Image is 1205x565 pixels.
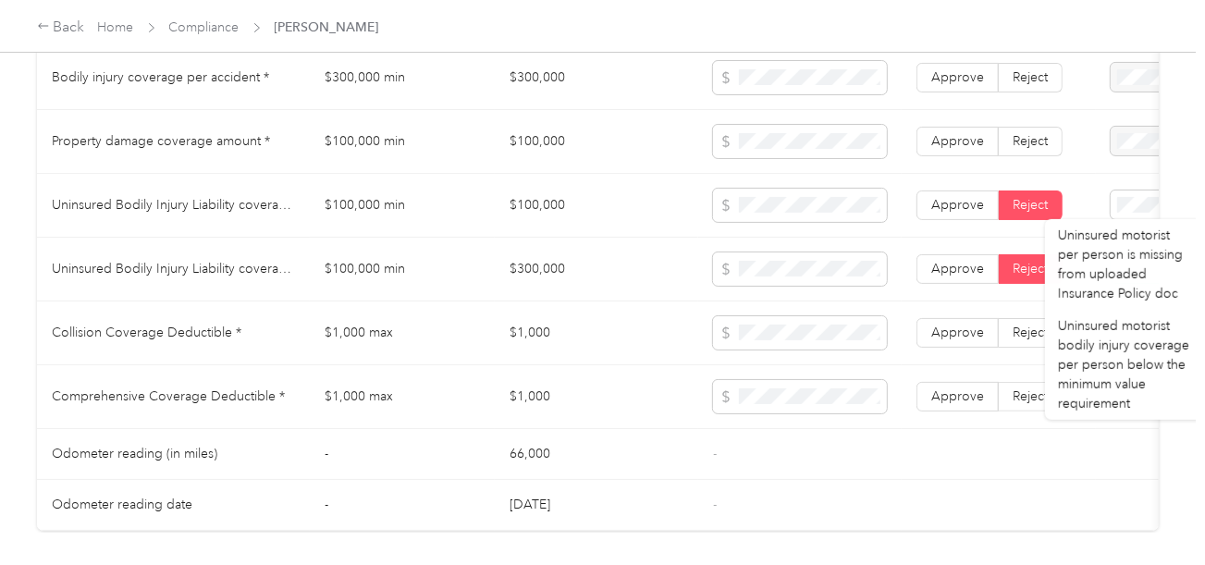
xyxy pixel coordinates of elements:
span: Bodily injury coverage per accident * [52,69,269,85]
td: $100,000 min [310,238,495,301]
a: Home [98,19,134,35]
span: - [713,497,717,512]
span: Approve [931,261,984,276]
td: Uninsured Bodily Injury Liability coverage per accident * [37,238,310,301]
span: Reject [1013,388,1048,404]
td: $1,000 [495,365,698,429]
span: Approve [931,133,984,149]
td: $1,000 [495,301,698,365]
span: Reject [1013,69,1048,85]
span: Reject [1013,133,1048,149]
td: Odometer reading date [37,480,310,531]
span: Comprehensive Coverage Deductible * [52,388,285,404]
span: Uninsured Bodily Injury Liability coverage per accident * [52,261,380,276]
td: Bodily injury coverage per accident * [37,46,310,110]
span: Collision Coverage Deductible * [52,325,241,340]
span: Approve [931,325,984,340]
td: $300,000 [495,46,698,110]
span: - [713,446,717,461]
td: - [310,429,495,480]
td: Odometer reading (in miles) [37,429,310,480]
span: Uninsured Bodily Injury Liability coverage per person * [52,197,373,213]
span: [PERSON_NAME] [275,18,379,37]
td: $100,000 [495,174,698,238]
span: Reject [1013,325,1048,340]
span: Approve [931,197,984,213]
td: $100,000 [495,110,698,174]
td: Comprehensive Coverage Deductible * [37,365,310,429]
td: Property damage coverage amount * [37,110,310,174]
span: Approve [931,69,984,85]
td: [DATE] [495,480,698,531]
span: Uninsured motorist per person is missing from uploaded Insurance Policy doc [1058,227,1183,301]
span: Property damage coverage amount * [52,133,270,149]
td: Collision Coverage Deductible * [37,301,310,365]
td: Uninsured Bodily Injury Liability coverage per person * [37,174,310,238]
div: Back [37,17,85,39]
span: Reject [1013,261,1048,276]
span: Uninsured motorist bodily injury coverage per person below the minimum value requirement [1058,318,1189,411]
td: $1,000 max [310,365,495,429]
td: 66,000 [495,429,698,480]
a: Compliance [169,19,240,35]
span: Odometer reading (in miles) [52,446,217,461]
td: $1,000 max [310,301,495,365]
td: $300,000 min [310,46,495,110]
td: $100,000 min [310,174,495,238]
iframe: Everlance-gr Chat Button Frame [1101,461,1205,565]
span: Approve [931,388,984,404]
td: $100,000 min [310,110,495,174]
td: $300,000 [495,238,698,301]
span: Reject [1013,197,1048,213]
span: Odometer reading date [52,497,192,512]
td: - [310,480,495,531]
